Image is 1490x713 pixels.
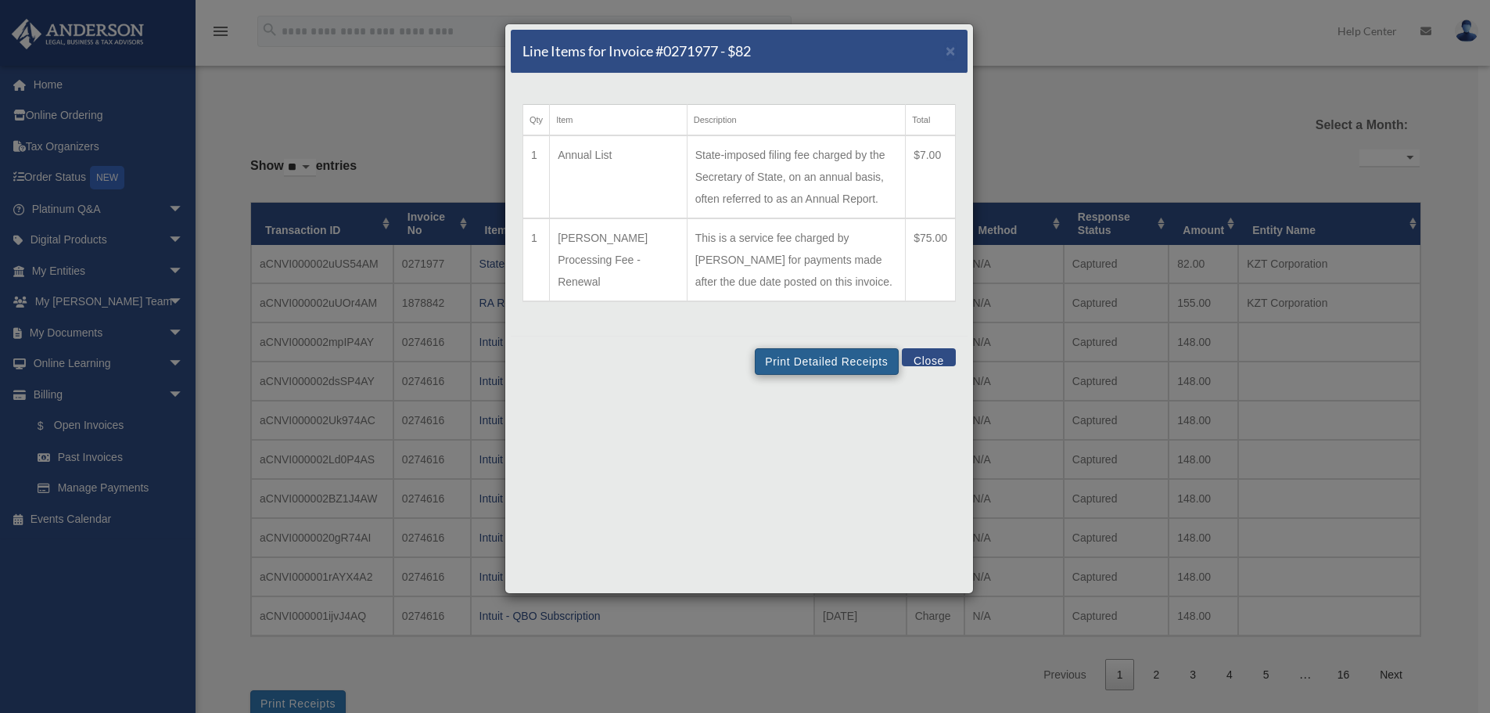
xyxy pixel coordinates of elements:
td: Annual List [550,135,688,218]
td: State-imposed filing fee charged by the Secretary of State, on an annual basis, often referred to... [687,135,905,218]
td: $7.00 [906,135,956,218]
td: This is a service fee charged by [PERSON_NAME] for payments made after the due date posted on thi... [687,218,905,301]
td: [PERSON_NAME] Processing Fee - Renewal [550,218,688,301]
th: Qty [523,105,550,136]
h5: Line Items for Invoice #0271977 - $82 [522,41,751,61]
button: Print Detailed Receipts [755,348,898,375]
th: Description [687,105,905,136]
td: $75.00 [906,218,956,301]
button: Close [946,42,956,59]
th: Total [906,105,956,136]
th: Item [550,105,688,136]
td: 1 [523,218,550,301]
span: × [946,41,956,59]
button: Close [902,348,956,366]
td: 1 [523,135,550,218]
